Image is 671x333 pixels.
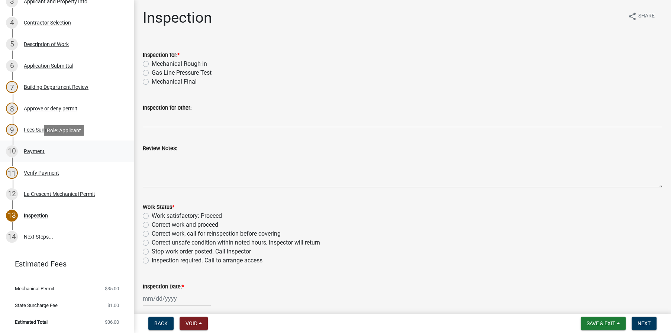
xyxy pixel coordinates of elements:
[6,188,18,200] div: 12
[152,77,197,86] label: Mechanical Final
[152,220,218,229] label: Correct work and proceed
[143,146,177,151] label: Review Notes:
[107,303,119,308] span: $1.00
[6,210,18,222] div: 13
[24,170,59,175] div: Verify Payment
[24,213,48,218] div: Inspection
[15,303,58,308] span: State Surcharge Fee
[15,286,54,291] span: Mechanical Permit
[6,167,18,179] div: 11
[6,38,18,50] div: 5
[180,317,208,330] button: Void
[638,320,651,326] span: Next
[152,68,212,77] label: Gas Line Pressure Test
[105,286,119,291] span: $35.00
[24,84,88,90] div: Building Department Review
[152,238,320,247] label: Correct unsafe condition within noted hours, inspector will return
[24,42,69,47] div: Description of Work
[152,59,207,68] label: Mechanical Rough-in
[6,17,18,29] div: 4
[24,20,71,25] div: Contractor Selection
[6,124,18,136] div: 9
[152,211,222,220] label: Work satisfactory: Proceed
[628,12,637,21] i: share
[24,127,58,132] div: Fees Summary
[15,320,48,324] span: Estimated Total
[632,317,657,330] button: Next
[186,320,197,326] span: Void
[581,317,626,330] button: Save & Exit
[6,256,122,271] a: Estimated Fees
[152,229,281,238] label: Correct work, call for reinspection before covering
[143,9,212,27] h1: Inspection
[638,12,655,21] span: Share
[105,320,119,324] span: $36.00
[6,81,18,93] div: 7
[24,149,45,154] div: Payment
[152,247,251,256] label: Stop work order posted. Call inspector
[143,53,180,58] label: Inspection for:
[24,63,73,68] div: Application Submittal
[6,103,18,114] div: 8
[587,320,615,326] span: Save & Exit
[148,317,174,330] button: Back
[154,320,168,326] span: Back
[24,106,77,111] div: Approve or deny permit
[143,106,191,111] label: Inspection for other:
[143,205,174,210] label: Work Status
[152,256,262,265] label: Inspection required. Call to arrange access
[143,291,211,306] input: mm/dd/yyyy
[6,145,18,157] div: 10
[6,60,18,72] div: 6
[44,125,84,136] div: Role: Applicant
[24,191,95,197] div: La Crescent Mechanical Permit
[143,284,184,290] label: Inspection Date:
[6,231,18,243] div: 14
[622,9,661,23] button: shareShare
